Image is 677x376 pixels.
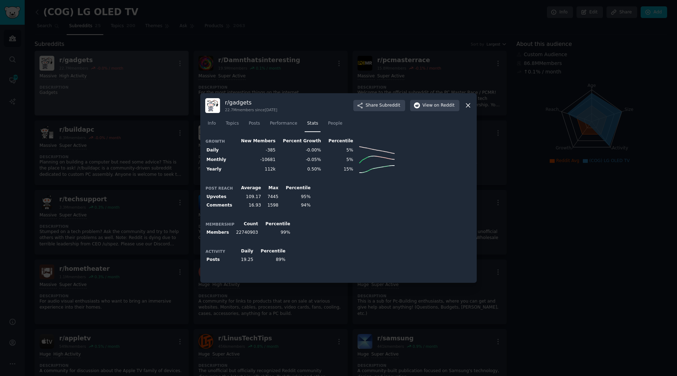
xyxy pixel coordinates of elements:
[325,118,345,132] a: People
[226,120,239,127] span: Topics
[205,201,235,210] th: Comments
[366,102,400,109] span: Share
[255,247,287,256] th: Percentile
[280,184,312,193] th: Percentile
[280,192,312,201] td: 95%
[206,186,234,191] h3: Post Reach
[225,99,277,106] h3: r/ gadgets
[223,118,241,132] a: Topics
[206,249,234,254] h3: Activity
[379,102,400,109] span: Subreddit
[205,118,218,132] a: Info
[225,107,277,112] div: 22.7M members since [DATE]
[205,165,235,174] th: Yearly
[422,102,455,109] span: View
[322,155,354,165] td: 5%
[205,192,235,201] th: Upvotes
[262,192,280,201] td: 7445
[235,220,259,228] th: Count
[322,165,354,174] td: 15%
[206,222,234,227] h3: Membership
[277,145,322,155] td: -0.00%
[259,228,291,237] td: 99%
[208,120,216,127] span: Info
[277,137,322,145] th: Percent Growth
[259,220,291,228] th: Percentile
[235,145,277,155] td: -385
[205,228,235,237] th: Members
[205,98,220,113] img: gadgets
[410,100,459,111] button: Viewon Reddit
[206,139,234,144] h3: Growth
[305,118,321,132] a: Stats
[277,155,322,165] td: -0.05%
[280,201,312,210] td: 94%
[235,165,277,174] td: 112k
[307,120,318,127] span: Stats
[277,165,322,174] td: 0.50%
[235,184,262,193] th: Average
[249,120,260,127] span: Posts
[434,102,455,109] span: on Reddit
[262,184,280,193] th: Max
[205,145,235,155] th: Daily
[235,137,277,145] th: New Members
[235,201,262,210] td: 16.93
[267,118,300,132] a: Performance
[235,247,255,256] th: Daily
[322,145,354,155] td: 5%
[270,120,297,127] span: Performance
[255,256,287,264] td: 89%
[235,192,262,201] td: 109.17
[353,100,405,111] button: ShareSubreddit
[246,118,262,132] a: Posts
[235,228,259,237] td: 22740903
[235,155,277,165] td: -10681
[328,120,342,127] span: People
[205,256,235,264] th: Posts
[205,155,235,165] th: Monthly
[235,256,255,264] td: 19.25
[262,201,280,210] td: 1598
[322,137,354,145] th: Percentile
